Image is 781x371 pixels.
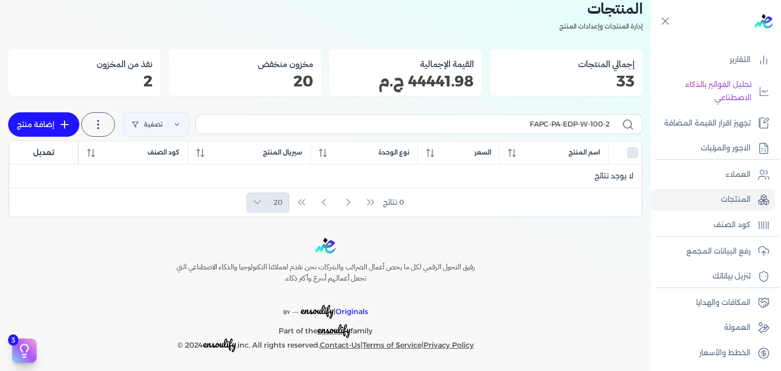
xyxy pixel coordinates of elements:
[336,307,368,316] span: Originals
[16,57,153,71] h3: نفذ من المخزون
[424,341,474,350] a: Privacy Policy
[651,317,775,338] a: العمولة
[651,266,775,287] a: تنزيل بياناتك
[383,197,404,208] span: 0 نتائج
[33,147,54,158] span: تعديل
[568,148,600,157] span: اسم المنتج
[699,347,750,360] p: الخطط والأسعار
[320,341,361,350] a: Contact-Us
[651,214,775,236] a: كود الصنف
[721,193,750,206] p: المنتجات
[724,321,750,334] p: العمولة
[696,296,750,310] p: المكافات والهدايا
[155,337,496,352] p: © 2024 ,inc. All rights reserved. | |
[16,75,153,88] p: 2
[656,78,752,104] p: تحليل الفواتير بالذكاء الاصطناعي
[651,292,775,314] a: المكافات والهدايا
[283,309,290,316] span: BY
[203,336,236,352] span: ensoulify
[713,219,750,232] p: كود الصنف
[17,171,634,181] div: لا يوجد نتائج
[651,241,775,262] a: رفع البيانات المجمع
[263,148,302,157] span: سيريال المنتج
[664,117,750,130] p: تجهيز اقرار القيمة المضافة
[155,319,496,338] p: Part of the family
[651,113,775,134] a: تجهيز اقرار القيمة المضافة
[498,75,635,88] p: 33
[177,75,313,88] p: 20
[474,148,491,157] span: السعر
[701,142,750,155] p: الاجور والمرتبات
[315,238,336,254] img: logo
[651,138,775,159] a: الاجور والمرتبات
[8,20,643,33] p: إدارة المنتجات وإعدادات المنتج
[155,262,496,284] h6: رفيق التحول الرقمي لكل ما يخص أعمال الضرائب والشركات نحن نقدم لعملائنا التكنولوجيا والذكاء الاصطن...
[147,148,179,157] span: كود الصنف
[730,53,750,67] p: التقارير
[8,334,18,346] span: 3
[363,341,422,350] a: Terms of Service
[338,57,474,71] h3: القيمة الإجمالية
[651,164,775,185] a: العملاء
[686,245,750,258] p: رفع البيانات المجمع
[204,119,610,130] input: بحث
[712,270,750,283] p: تنزيل بياناتك
[726,168,750,181] p: العملاء
[123,112,189,137] a: تصفية
[12,338,37,363] button: 3
[317,326,350,335] a: ensoulify
[498,57,635,71] h3: إجمالي المنتجات
[301,302,334,318] span: ensoulify
[755,14,773,28] img: logo
[651,189,775,210] a: المنتجات
[292,306,298,313] sup: __
[338,75,474,88] p: 44441.98 ج.م
[651,74,775,108] a: تحليل الفواتير بالذكاء الاصطناعي
[651,49,775,71] a: التقارير
[177,57,313,71] h3: مخزون منخفض
[317,322,350,337] span: ensoulify
[155,292,496,319] p: |
[378,148,409,157] span: نوع الوحدة
[8,112,79,137] a: إضافة منتج
[651,343,775,364] a: الخطط والأسعار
